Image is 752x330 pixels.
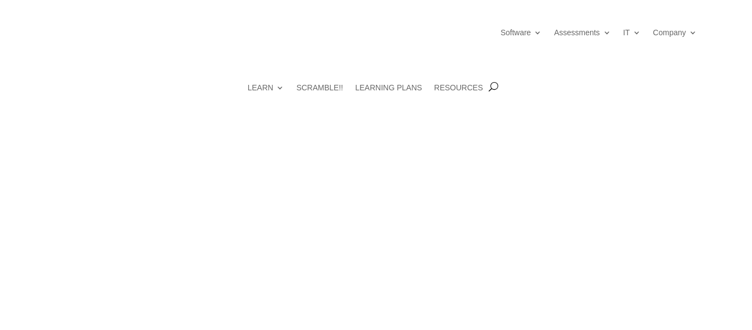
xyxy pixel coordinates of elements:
[434,83,483,108] a: RESOURCES
[554,11,611,54] a: Assessments
[653,11,697,54] a: Company
[248,83,285,108] a: LEARN
[355,83,422,108] a: LEARNING PLANS
[500,11,542,54] a: Software
[296,83,343,108] a: SCRAMBLE!!
[623,11,641,54] a: IT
